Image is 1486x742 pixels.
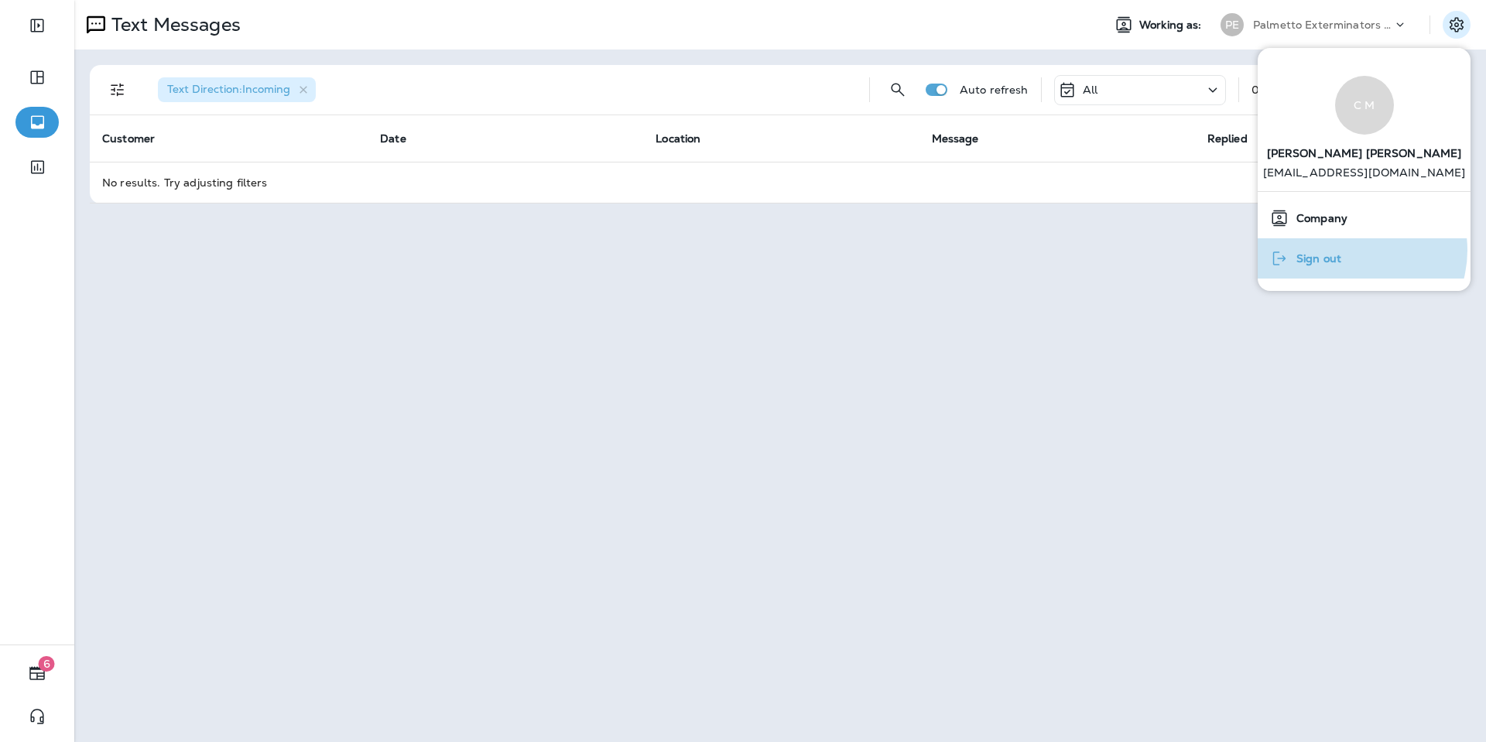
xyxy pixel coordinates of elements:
[1264,203,1464,234] a: Company
[1253,19,1392,31] p: Palmetto Exterminators LLC
[1251,84,1272,96] div: 0 - 0
[1267,135,1462,166] span: [PERSON_NAME] [PERSON_NAME]
[932,132,979,145] span: Message
[1207,132,1248,145] span: Replied
[105,13,241,36] p: Text Messages
[1263,166,1466,191] p: [EMAIL_ADDRESS][DOMAIN_NAME]
[1083,84,1097,96] p: All
[1258,238,1471,279] button: Sign out
[39,656,55,672] span: 6
[102,74,133,105] button: Filters
[882,74,913,105] button: Search Messages
[960,84,1029,96] p: Auto refresh
[1443,11,1471,39] button: Settings
[167,82,290,96] span: Text Direction : Incoming
[380,132,406,145] span: Date
[90,162,1471,203] td: No results. Try adjusting filters
[15,658,59,689] button: 6
[15,10,59,41] button: Expand Sidebar
[1139,19,1205,32] span: Working as:
[1258,60,1471,191] a: C M[PERSON_NAME] [PERSON_NAME] [EMAIL_ADDRESS][DOMAIN_NAME]
[656,132,700,145] span: Location
[1289,252,1341,265] span: Sign out
[1335,76,1394,135] div: C M
[158,77,316,102] div: Text Direction:Incoming
[1221,13,1244,36] div: PE
[1289,212,1347,225] span: Company
[102,132,155,145] span: Customer
[1258,198,1471,238] button: Company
